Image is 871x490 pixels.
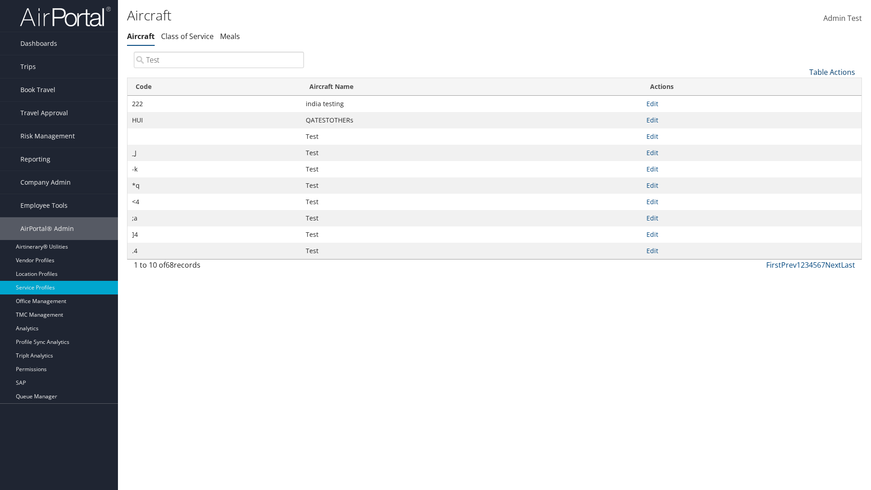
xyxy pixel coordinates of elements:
td: Test [301,243,642,259]
a: Meals [220,31,240,41]
span: Employee Tools [20,194,68,217]
img: airportal-logo.png [20,6,111,27]
a: Class of Service [161,31,214,41]
td: -k [127,161,301,177]
td: Test [301,128,642,145]
span: AirPortal® Admin [20,217,74,240]
a: Edit [646,230,658,239]
a: Edit [646,214,658,222]
a: Admin Test [823,5,862,33]
th: Code: activate to sort column ascending [127,78,301,96]
a: 2 [801,260,805,270]
a: Edit [646,132,658,141]
span: Book Travel [20,78,55,101]
td: ]4 [127,226,301,243]
td: QATESTOTHERs [301,112,642,128]
a: Next [825,260,841,270]
a: Edit [646,99,658,108]
a: Last [841,260,855,270]
td: ;a [127,210,301,226]
a: Edit [646,197,658,206]
td: _J [127,145,301,161]
a: 4 [809,260,813,270]
td: Test [301,210,642,226]
a: Edit [646,148,658,157]
a: 5 [813,260,817,270]
a: Table Actions [809,67,855,77]
span: Trips [20,55,36,78]
a: Edit [646,246,658,255]
td: Test [301,161,642,177]
td: 222 [127,96,301,112]
span: Reporting [20,148,50,171]
td: india testing [301,96,642,112]
span: Dashboards [20,32,57,55]
a: First [766,260,781,270]
span: Travel Approval [20,102,68,124]
th: Aircraft Name: activate to sort column descending [301,78,642,96]
th: Actions [642,78,861,96]
a: Edit [646,181,658,190]
a: 7 [821,260,825,270]
span: Admin Test [823,13,862,23]
a: Aircraft [127,31,155,41]
td: .4 [127,243,301,259]
td: Test [301,145,642,161]
a: Edit [646,165,658,173]
td: Test [301,226,642,243]
a: Prev [781,260,797,270]
td: HUI [127,112,301,128]
span: 68 [166,260,174,270]
td: Test [301,194,642,210]
a: 1 [797,260,801,270]
a: 3 [805,260,809,270]
input: Search [134,52,304,68]
td: Test [301,177,642,194]
span: Company Admin [20,171,71,194]
h1: Aircraft [127,6,617,25]
a: 6 [817,260,821,270]
div: 1 to 10 of records [134,260,304,275]
span: Risk Management [20,125,75,147]
a: Edit [646,116,658,124]
td: <4 [127,194,301,210]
